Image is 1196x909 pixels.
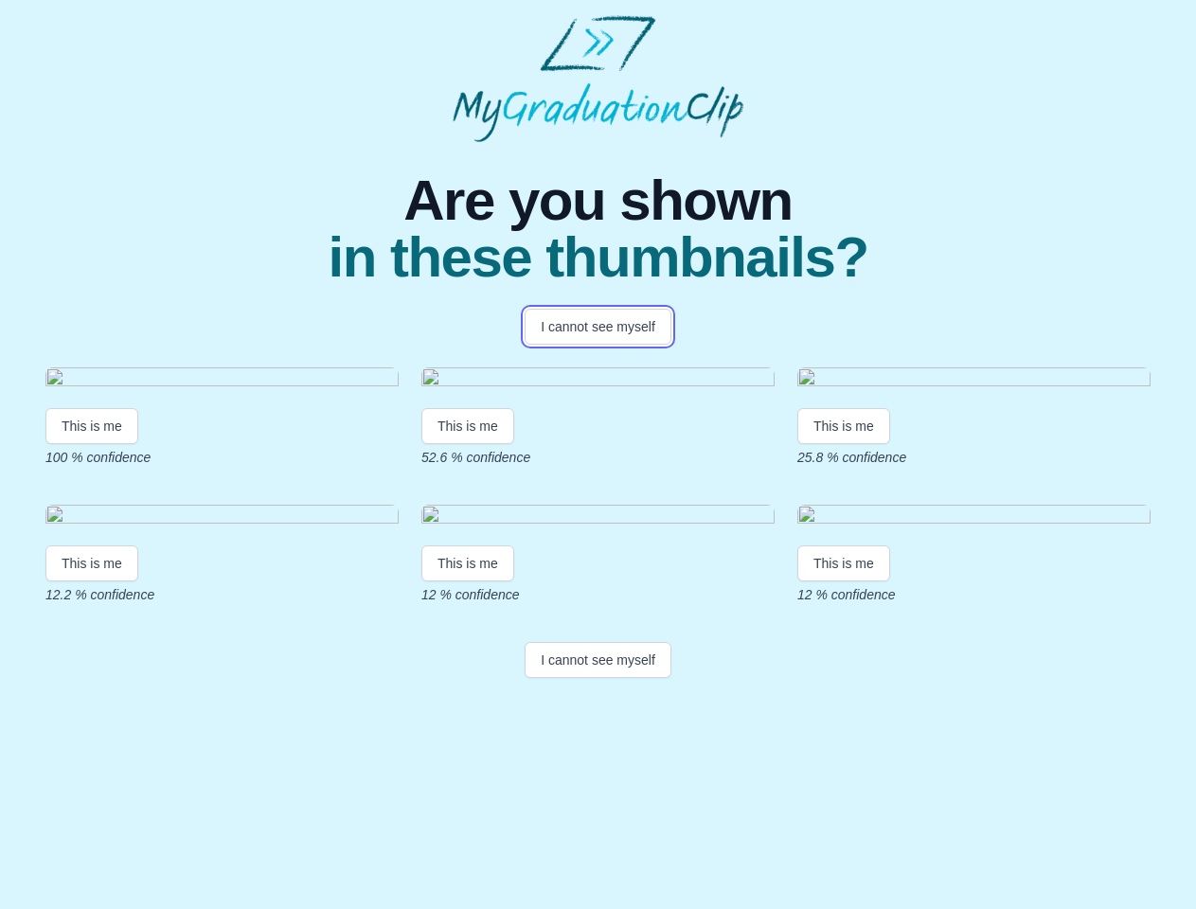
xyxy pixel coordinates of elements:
[45,367,399,393] img: e83f69ba914bfe2842e127f13bc9d05cd7a4930a.gif
[453,15,744,142] img: MyGraduationClip
[797,545,890,581] button: This is me
[421,505,775,530] img: a7f6201e702ca4614ad0d6c224c67879cb315d59.gif
[328,172,867,229] span: Are you shown
[421,408,514,444] button: This is me
[45,585,399,604] p: 12.2 % confidence
[797,585,1151,604] p: 12 % confidence
[797,505,1151,530] img: c6a8bf92e1e5bc32270240a03af352259b1deec9.gif
[45,408,138,444] button: This is me
[328,229,867,286] span: in these thumbnails?
[421,448,775,467] p: 52.6 % confidence
[797,448,1151,467] p: 25.8 % confidence
[525,309,671,345] button: I cannot see myself
[421,367,775,393] img: b0646a7d667aab6c9555b8d7dfdd6635f5825bbe.gif
[525,642,671,678] button: I cannot see myself
[421,545,514,581] button: This is me
[45,505,399,530] img: 48221f245df1b6dbe42ff07bbd9b1d0e97bceac9.gif
[421,585,775,604] p: 12 % confidence
[797,367,1151,393] img: dedaa65dc47d4d249b7ef468d41cf5ee302d9288.gif
[797,408,890,444] button: This is me
[45,448,399,467] p: 100 % confidence
[45,545,138,581] button: This is me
